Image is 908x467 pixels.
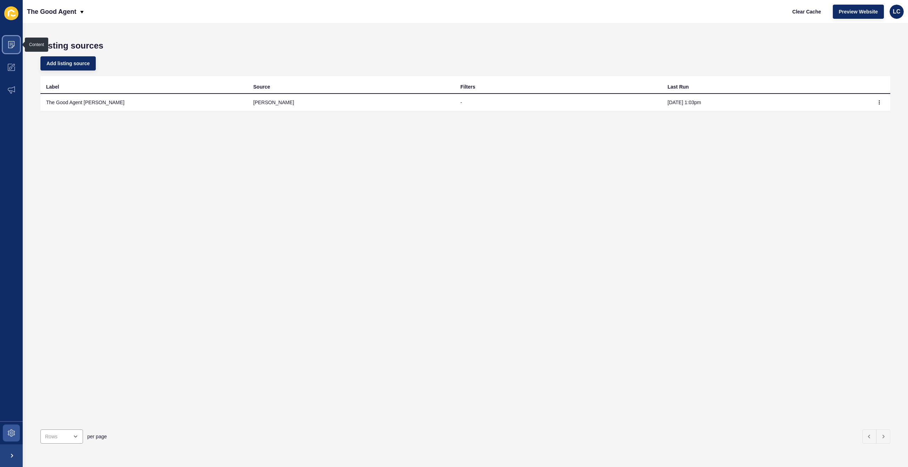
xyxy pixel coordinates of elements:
div: open menu [40,429,83,444]
td: The Good Agent [PERSON_NAME] [40,94,248,111]
td: [DATE] 1:03pm [662,94,869,111]
button: Preview Website [833,5,884,19]
span: per page [87,433,107,440]
div: Source [253,83,270,90]
button: Add listing source [40,56,96,71]
div: Filters [460,83,475,90]
div: Last Run [668,83,689,90]
p: The Good Agent [27,3,76,21]
div: Content [29,42,44,47]
span: Clear Cache [792,8,821,15]
button: Clear Cache [786,5,827,19]
span: Preview Website [839,8,878,15]
td: - [455,94,662,111]
span: Add listing source [46,60,90,67]
span: LC [893,8,900,15]
div: Label [46,83,59,90]
h1: Listing sources [40,41,890,51]
td: [PERSON_NAME] [248,94,455,111]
